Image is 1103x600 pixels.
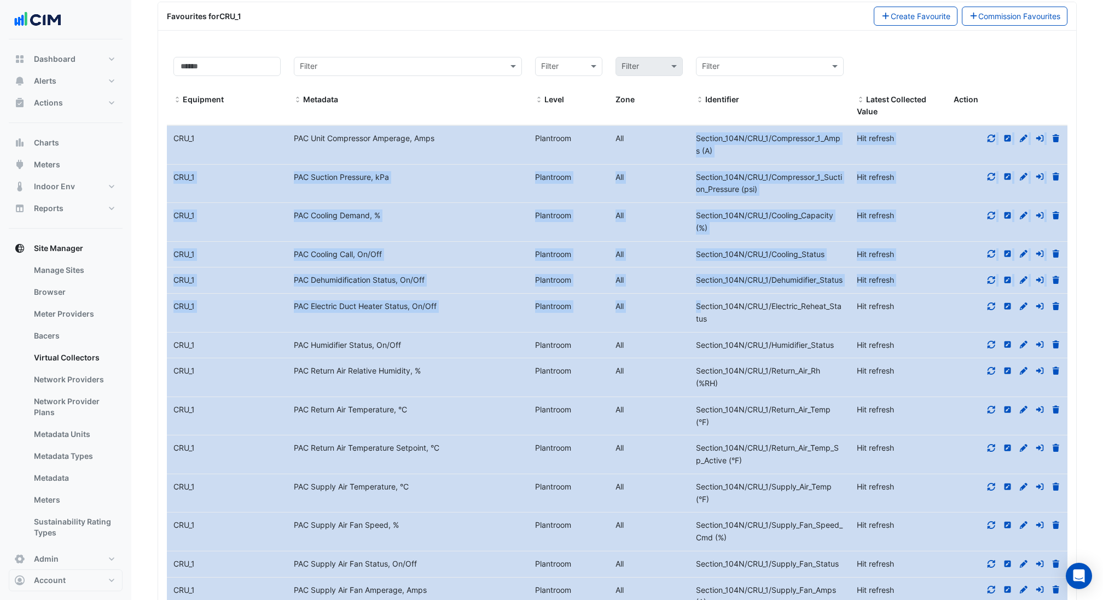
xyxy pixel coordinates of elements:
[857,211,894,220] span: Hit refresh
[696,172,842,194] span: Identifier
[287,519,529,532] div: PAC Supply Air Fan Speed, %
[183,95,224,104] span: Equipment
[529,365,609,377] div: Plantroom
[986,211,996,220] a: Refresh
[287,274,529,287] div: PAC Dehumidification Status, On/Off
[529,519,609,532] div: Plantroom
[609,300,689,313] div: All
[609,365,689,377] div: All
[14,54,25,65] app-icon: Dashboard
[167,10,241,22] div: Favourites
[294,96,301,104] span: Metadata
[857,405,894,414] span: Hit refresh
[167,171,287,184] div: CRU_1
[1051,559,1061,568] a: Delete
[1019,249,1029,259] a: Full Edit
[857,340,894,349] span: Hit refresh
[609,558,689,570] div: All
[14,554,25,564] app-icon: Admin
[34,137,59,148] span: Charts
[609,404,689,416] div: All
[1019,520,1029,529] a: Full Edit
[1003,133,1013,143] a: Inline Edit
[1035,340,1045,349] a: Move to different equipment
[1019,559,1029,568] a: Full Edit
[609,339,689,352] div: All
[986,172,996,182] a: Refresh
[1051,405,1061,414] a: Delete
[986,443,996,452] a: Refresh
[167,300,287,313] div: CRU_1
[25,445,123,467] a: Metadata Types
[167,404,287,416] div: CRU_1
[1003,366,1013,375] a: Inline Edit
[1003,482,1013,491] a: Inline Edit
[609,248,689,261] div: All
[1019,482,1029,491] a: Full Edit
[9,132,123,154] button: Charts
[705,95,739,104] span: Identifier
[986,520,996,529] a: Refresh
[857,301,894,311] span: Hit refresh
[14,181,25,192] app-icon: Indoor Env
[287,558,529,570] div: PAC Supply Air Fan Status, On/Off
[287,171,529,184] div: PAC Suction Pressure, kPa
[14,75,25,86] app-icon: Alerts
[167,209,287,222] div: CRU_1
[609,209,689,222] div: All
[857,482,894,491] span: Hit refresh
[696,340,834,349] span: Identifier
[25,369,123,391] a: Network Providers
[857,366,894,375] span: Hit refresh
[1003,301,1013,311] a: Inline Edit
[1019,443,1029,452] a: Full Edit
[287,481,529,493] div: PAC Supply Air Temperature, °C
[173,96,181,104] span: Equipment
[1051,520,1061,529] a: Delete
[9,237,123,259] button: Site Manager
[25,423,123,445] a: Metadata Units
[14,243,25,254] app-icon: Site Manager
[857,172,894,182] span: Hit refresh
[9,259,123,548] div: Site Manager
[529,558,609,570] div: Plantroom
[696,405,831,427] span: Identifier
[986,133,996,143] a: Refresh
[696,275,843,284] span: Identifier
[9,48,123,70] button: Dashboard
[609,274,689,287] div: All
[696,211,833,232] span: Identifier
[1035,520,1045,529] a: Move to different equipment
[14,203,25,214] app-icon: Reports
[857,275,894,284] span: Hit refresh
[303,95,338,104] span: Metadata
[529,132,609,145] div: Plantroom
[857,585,894,595] span: Hit refresh
[287,442,529,455] div: PAC Return Air Temperature Setpoint, °C
[25,259,123,281] a: Manage Sites
[857,95,926,116] span: Latest value collected and stored in history
[1019,301,1029,311] a: Full Edit
[34,243,83,254] span: Site Manager
[1051,585,1061,595] a: Delete
[1035,405,1045,414] a: Move to different equipment
[986,559,996,568] a: Refresh
[1051,366,1061,375] a: Delete
[34,75,56,86] span: Alerts
[287,339,529,352] div: PAC Humidifier Status, On/Off
[954,95,978,104] span: Action
[529,404,609,416] div: Plantroom
[9,92,123,114] button: Actions
[1003,585,1013,595] a: Inline Edit
[167,558,287,570] div: CRU_1
[1035,211,1045,220] a: Move to different equipment
[609,519,689,532] div: All
[14,137,25,148] app-icon: Charts
[857,249,894,259] span: Hit refresh
[287,584,529,597] div: PAC Supply Air Fan Amperage, Amps
[9,548,123,570] button: Admin
[609,442,689,455] div: All
[9,154,123,176] button: Meters
[1035,172,1045,182] a: Move to different equipment
[1035,559,1045,568] a: Move to different equipment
